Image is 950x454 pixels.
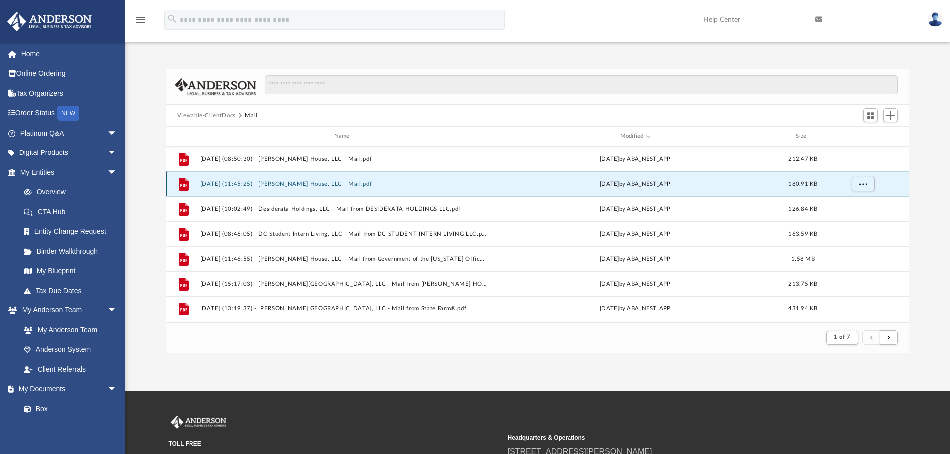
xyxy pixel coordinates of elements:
img: Anderson Advisors Platinum Portal [4,12,95,31]
a: Client Referrals [14,359,127,379]
button: 1 of 7 [826,331,858,345]
div: Name [199,132,487,141]
a: menu [135,19,147,26]
a: Tax Due Dates [14,281,132,301]
a: My Blueprint [14,261,127,281]
div: [DATE] by ABA_NEST_APP [492,304,779,313]
span: arrow_drop_down [107,143,127,163]
span: 1.58 MB [791,256,815,261]
span: arrow_drop_down [107,301,127,321]
small: Headquarters & Operations [508,433,840,442]
a: CTA Hub [14,202,132,222]
a: Box [14,399,122,419]
div: Modified [491,132,778,141]
div: grid [166,147,909,322]
input: Search files and folders [265,75,898,94]
button: [DATE] (10:02:49) - Desiderata Holdings, LLC - Mail from DESIDERATA HOLDINGS LLC.pdf [200,206,487,212]
span: arrow_drop_down [107,379,127,400]
button: [DATE] (08:46:05) - DC Student Intern Living, LLC - Mail from DC STUDENT INTERN LIVING LLC.pdf [200,231,487,237]
button: Add [883,108,898,122]
img: User Pic [928,12,943,27]
a: Binder Walkthrough [14,241,132,261]
i: search [167,13,178,24]
a: Overview [14,182,132,202]
div: [DATE] by ABA_NEST_APP [492,179,779,188]
a: Online Ordering [7,64,132,84]
span: 431.94 KB [788,305,817,311]
button: Mail [245,111,258,120]
span: 180.91 KB [788,181,817,186]
span: 1 of 7 [834,334,850,340]
button: More options [851,176,874,191]
a: My Documentsarrow_drop_down [7,379,127,399]
span: 163.59 KB [788,231,817,236]
span: arrow_drop_down [107,162,127,183]
a: Home [7,44,132,64]
a: Anderson System [14,340,127,360]
div: NEW [57,106,79,121]
a: Digital Productsarrow_drop_down [7,143,132,163]
button: [DATE] (11:45:25) - [PERSON_NAME] House, LLC - Mail.pdf [200,181,487,187]
i: menu [135,14,147,26]
div: [DATE] by ABA_NEST_APP [492,229,779,238]
a: Meeting Minutes [14,419,127,439]
span: 213.75 KB [788,281,817,286]
button: Switch to Grid View [863,108,878,122]
div: [DATE] by ABA_NEST_APP [492,204,779,213]
div: [DATE] by ABA_NEST_APP [492,154,779,163]
div: id [171,132,195,141]
a: My Anderson Team [14,320,122,340]
span: arrow_drop_down [107,123,127,144]
div: [DATE] by ABA_NEST_APP [492,279,779,288]
a: Order StatusNEW [7,103,132,124]
button: [DATE] (13:19:37) - [PERSON_NAME][GEOGRAPHIC_DATA], LLC - Mail from State Farm®.pdf [200,305,487,312]
a: My Entitiesarrow_drop_down [7,162,132,182]
button: [DATE] (15:17:03) - [PERSON_NAME][GEOGRAPHIC_DATA], LLC - Mail from [PERSON_NAME] HOUSE LLC.pdf [200,281,487,287]
div: id [827,132,897,141]
a: Tax Organizers [7,83,132,103]
a: Platinum Q&Aarrow_drop_down [7,123,132,143]
small: TOLL FREE [169,439,501,448]
a: Entity Change Request [14,222,132,242]
span: 212.47 KB [788,156,817,161]
button: Viewable-ClientDocs [177,111,236,120]
div: Size [783,132,823,141]
img: Anderson Advisors Platinum Portal [169,416,228,429]
button: [DATE] (08:50:30) - [PERSON_NAME] House, LLC - Mail.pdf [200,156,487,162]
button: [DATE] (11:46:55) - [PERSON_NAME] House, LLC - Mail from Government of the [US_STATE] Office of t... [200,256,487,262]
div: [DATE] by ABA_NEST_APP [492,254,779,263]
a: My Anderson Teamarrow_drop_down [7,301,127,320]
span: 126.84 KB [788,206,817,211]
